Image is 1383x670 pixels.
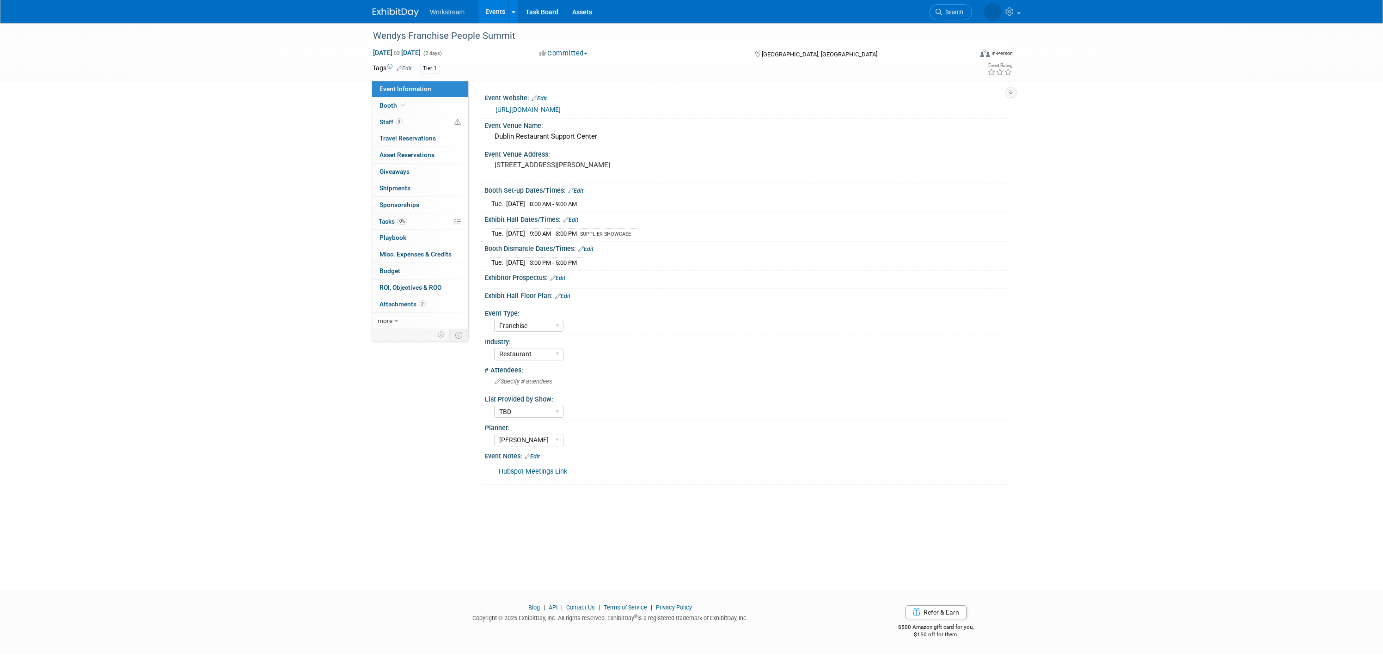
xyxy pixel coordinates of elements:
[401,103,406,108] i: Booth reservation complete
[530,259,577,266] span: 3:00 PM - 5:00 PM
[541,604,547,611] span: |
[906,605,967,619] a: Refer & Earn
[397,65,412,72] a: Edit
[485,306,1006,318] div: Event Type:
[568,188,583,194] a: Edit
[484,213,1010,225] div: Exhibit Hall Dates/Times:
[484,119,1010,130] div: Event Venue Name:
[372,296,468,312] a: Attachments2
[372,197,468,213] a: Sponsorships
[484,91,1010,103] div: Event Website:
[370,28,958,44] div: Wendys Franchise People Summit
[379,201,419,208] span: Sponsorships
[419,300,426,307] span: 2
[559,604,565,611] span: |
[372,97,468,114] a: Booth
[942,9,963,16] span: Search
[491,199,506,209] td: Tue.
[373,49,421,57] span: [DATE] [DATE]
[495,161,693,169] pre: [STREET_ADDRESS][PERSON_NAME]
[549,604,557,611] a: API
[495,378,552,385] span: Specify # attendees
[484,147,1010,159] div: Event Venue Address:
[372,280,468,296] a: ROI, Objectives & ROO
[372,130,468,146] a: Travel Reservations
[536,49,591,58] button: Committed
[372,164,468,180] a: Giveaways
[379,300,426,308] span: Attachments
[379,218,407,225] span: Tasks
[379,134,436,142] span: Travel Reservations
[550,275,565,281] a: Edit
[918,48,1013,62] div: Event Format
[373,63,412,74] td: Tags
[396,118,403,125] span: 3
[563,217,578,223] a: Edit
[372,263,468,279] a: Budget
[530,230,577,237] span: 9:00 AM - 3:00 PM
[491,129,1004,144] div: Dublin Restaurant Support Center
[555,293,570,299] a: Edit
[379,168,410,175] span: Giveaways
[379,184,410,192] span: Shipments
[862,631,1011,639] div: $150 off for them.
[656,604,692,611] a: Privacy Policy
[372,180,468,196] a: Shipments
[372,147,468,163] a: Asset Reservations
[506,257,525,267] td: [DATE]
[634,614,637,619] sup: ®
[987,63,1012,68] div: Event Rating
[372,230,468,246] a: Playbook
[485,392,1006,404] div: List Provided by Show:
[372,313,468,329] a: more
[372,213,468,230] a: Tasks0%
[372,114,468,130] a: Staff3
[484,363,1010,375] div: # Attendees:
[420,64,440,73] div: Tier 1
[397,218,407,225] span: 0%
[373,612,848,622] div: Copyright © 2025 ExhibitDay, Inc. All rights reserved. ExhibitDay is a registered trademark of Ex...
[984,3,1002,21] img: Keira Wiele
[379,118,403,126] span: Staff
[379,102,408,109] span: Booth
[980,49,990,57] img: Format-Inperson.png
[484,242,1010,254] div: Booth Dismantle Dates/Times:
[372,81,468,97] a: Event Information
[485,335,1006,347] div: Industry:
[372,246,468,262] a: Misc. Expenses & Credits
[373,8,419,17] img: ExhibitDay
[525,453,540,460] a: Edit
[530,201,577,207] span: 8:00 AM - 9:00 AM
[862,617,1011,639] div: $500 Amazon gift card for you,
[532,95,547,102] a: Edit
[566,604,595,611] a: Contact Us
[506,199,525,209] td: [DATE]
[484,289,1010,301] div: Exhibit Hall Floor Plan:
[392,49,401,56] span: to
[578,246,594,252] a: Edit
[379,284,441,291] span: ROI, Objectives & ROO
[491,228,506,238] td: Tue.
[484,271,1010,283] div: Exhibitor Prospectus:
[379,234,406,241] span: Playbook
[379,250,452,258] span: Misc. Expenses & Credits
[454,118,461,127] span: Potential Scheduling Conflict -- at least one attendee is tagged in another overlapping event.
[434,329,450,341] td: Personalize Event Tab Strip
[378,317,392,324] span: more
[496,106,561,113] a: [URL][DOMAIN_NAME]
[484,183,1010,195] div: Booth Set-up Dates/Times:
[649,604,655,611] span: |
[596,604,602,611] span: |
[930,4,972,20] a: Search
[422,50,442,56] span: (2 days)
[484,449,1010,461] div: Event Notes:
[450,329,469,341] td: Toggle Event Tabs
[379,85,431,92] span: Event Information
[528,604,540,611] a: Blog
[379,151,434,158] span: Asset Reservations
[762,51,877,58] span: [GEOGRAPHIC_DATA], [GEOGRAPHIC_DATA]
[379,267,400,274] span: Budget
[580,231,631,237] span: SUPPLIER SHOWCASE
[991,50,1013,57] div: In-Person
[485,421,1006,432] div: Planner:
